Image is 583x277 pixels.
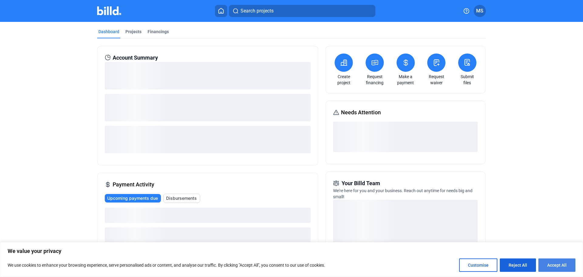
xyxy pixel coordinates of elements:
p: We use cookies to enhance your browsing experience, serve personalised ads or content, and analys... [8,261,325,269]
span: Your Billd Team [342,179,380,188]
span: Upcoming payments due [107,195,158,201]
div: Projects [125,29,141,35]
a: Request waiver [426,74,447,86]
div: Financings [148,29,169,35]
button: MS [474,5,486,17]
div: loading [105,94,311,121]
div: loading [105,126,311,153]
a: Request financing [364,74,385,86]
a: Submit files [457,74,478,86]
button: Accept All [538,258,575,272]
div: loading [105,227,311,243]
div: loading [105,208,311,223]
div: Dashboard [98,29,119,35]
a: Create project [333,74,354,86]
button: Disbursements [163,194,200,203]
button: Upcoming payments due [105,194,161,203]
a: Make a payment [395,74,416,86]
span: Payment Activity [113,180,154,189]
span: We're here for you and your business. Reach out anytime for needs big and small! [333,188,472,199]
span: Needs Attention [341,108,381,117]
span: Account Summary [113,54,158,62]
span: Disbursements [166,195,197,201]
span: MS [476,7,483,15]
span: Search projects [240,7,274,15]
div: loading [333,200,478,261]
button: Customise [459,258,497,272]
button: Reject All [500,258,536,272]
div: loading [333,122,478,152]
button: Search projects [229,5,375,17]
div: loading [105,62,311,89]
img: Billd Company Logo [97,6,121,15]
p: We value your privacy [8,248,575,255]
